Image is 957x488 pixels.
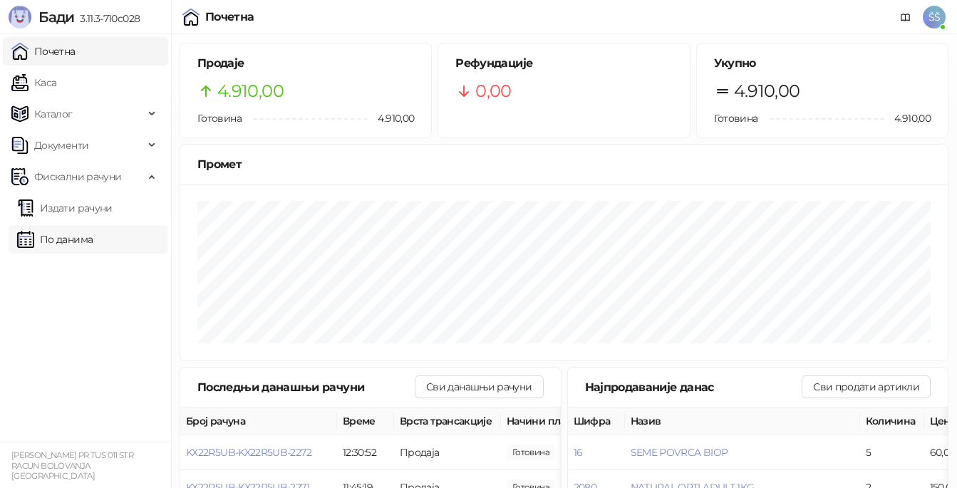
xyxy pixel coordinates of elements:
[585,378,802,396] div: Најпродаваније данас
[34,162,121,191] span: Фискални рачуни
[11,37,76,66] a: Почетна
[74,12,140,25] span: 3.11.3-710c028
[714,112,758,125] span: Готовина
[394,407,501,435] th: Врста трансакције
[205,11,254,23] div: Почетна
[337,435,394,470] td: 12:30:52
[9,6,31,28] img: Logo
[475,78,511,105] span: 0,00
[186,446,311,459] button: KX22R5UB-KX22R5UB-2272
[507,445,555,460] span: 1.100,00
[923,6,946,28] span: ŠŠ
[197,155,931,173] div: Промет
[860,407,924,435] th: Количина
[11,450,133,481] small: [PERSON_NAME] PR TUS 011 STR RACUN BOLOVANJA [GEOGRAPHIC_DATA]
[197,112,242,125] span: Готовина
[894,6,917,28] a: Документација
[860,435,924,470] td: 5
[11,68,56,97] a: Каса
[217,78,284,105] span: 4.910,00
[802,375,931,398] button: Сви продати артикли
[197,55,414,72] h5: Продаје
[394,435,501,470] td: Продаја
[17,225,93,254] a: По данима
[34,100,73,128] span: Каталог
[337,407,394,435] th: Време
[574,446,583,459] button: 16
[625,407,860,435] th: Назив
[501,407,643,435] th: Начини плаћања
[368,110,414,126] span: 4.910,00
[734,78,800,105] span: 4.910,00
[34,131,88,160] span: Документи
[568,407,625,435] th: Шифра
[714,55,931,72] h5: Укупно
[38,9,74,26] span: Бади
[455,55,672,72] h5: Рефундације
[180,407,337,435] th: Број рачуна
[631,446,728,459] button: SEME POVRCA BIOP
[197,378,415,396] div: Последњи данашњи рачуни
[17,194,113,222] a: Издати рачуни
[415,375,543,398] button: Сви данашњи рачуни
[884,110,931,126] span: 4.910,00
